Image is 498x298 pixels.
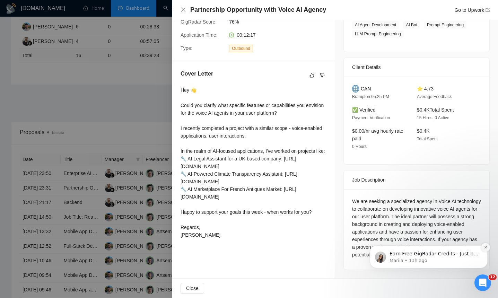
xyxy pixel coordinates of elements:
button: dislike [318,71,326,79]
button: Close [181,7,186,13]
span: 76% [229,18,333,26]
span: $0.4K [417,128,430,134]
p: Message from Mariia, sent 13h ago [30,56,120,62]
button: like [308,71,316,79]
span: Payment Verification [352,115,390,120]
span: Type: [181,45,192,51]
iframe: Intercom notifications message [359,202,498,279]
div: Hey 👋 Could you clarify what specific features or capabilities you envision for the voice AI agen... [181,86,326,239]
span: CAN [361,85,371,93]
span: $0.4K Total Spent [417,107,454,113]
img: Profile image for Mariia [16,50,27,61]
span: ⭐ 4.73 [417,86,434,91]
span: 0 Hours [352,144,367,149]
button: Dismiss notification [122,41,131,50]
h5: Cover Letter [181,70,213,78]
a: Go to Upworkexport [454,7,490,13]
p: Earn Free GigRadar Credits - Just by Sharing Your Story! 💬 Want more credits for sending proposal... [30,49,120,56]
span: AI Agent Development [352,21,399,29]
span: 15 Hires, 0 Active [417,115,449,120]
span: like [309,72,314,78]
img: 🌐 [352,85,359,93]
div: message notification from Mariia, 13h ago. Earn Free GigRadar Credits - Just by Sharing Your Stor... [10,44,128,67]
h4: Partnership Opportunity with Voice AI Agency [190,6,326,14]
div: We are seeking a specialized agency in Voice AI technology to collaborate on developing innovativ... [352,198,481,258]
span: LLM Prompt Engineering [352,30,404,38]
span: Average Feedback [417,94,452,99]
span: Application Time: [181,32,218,38]
span: export [486,8,490,12]
div: Client Details [352,58,481,77]
span: Close [186,284,199,292]
button: Close [181,283,204,294]
span: AI Bot [403,21,420,29]
span: 12 [489,274,497,280]
span: GigRadar Score: [181,19,217,25]
span: clock-circle [229,33,234,37]
span: dislike [320,72,325,78]
span: Prompt Engineering [424,21,466,29]
div: Job Description [352,170,481,189]
span: 00:12:17 [237,32,256,38]
iframe: Intercom live chat [474,274,491,291]
span: close [181,7,186,12]
span: Brampton 05:25 PM [352,94,389,99]
span: Outbound [229,45,253,52]
span: ✅ Verified [352,107,376,113]
span: Total Spent [417,137,438,141]
span: $0.00/hr avg hourly rate paid [352,128,403,141]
